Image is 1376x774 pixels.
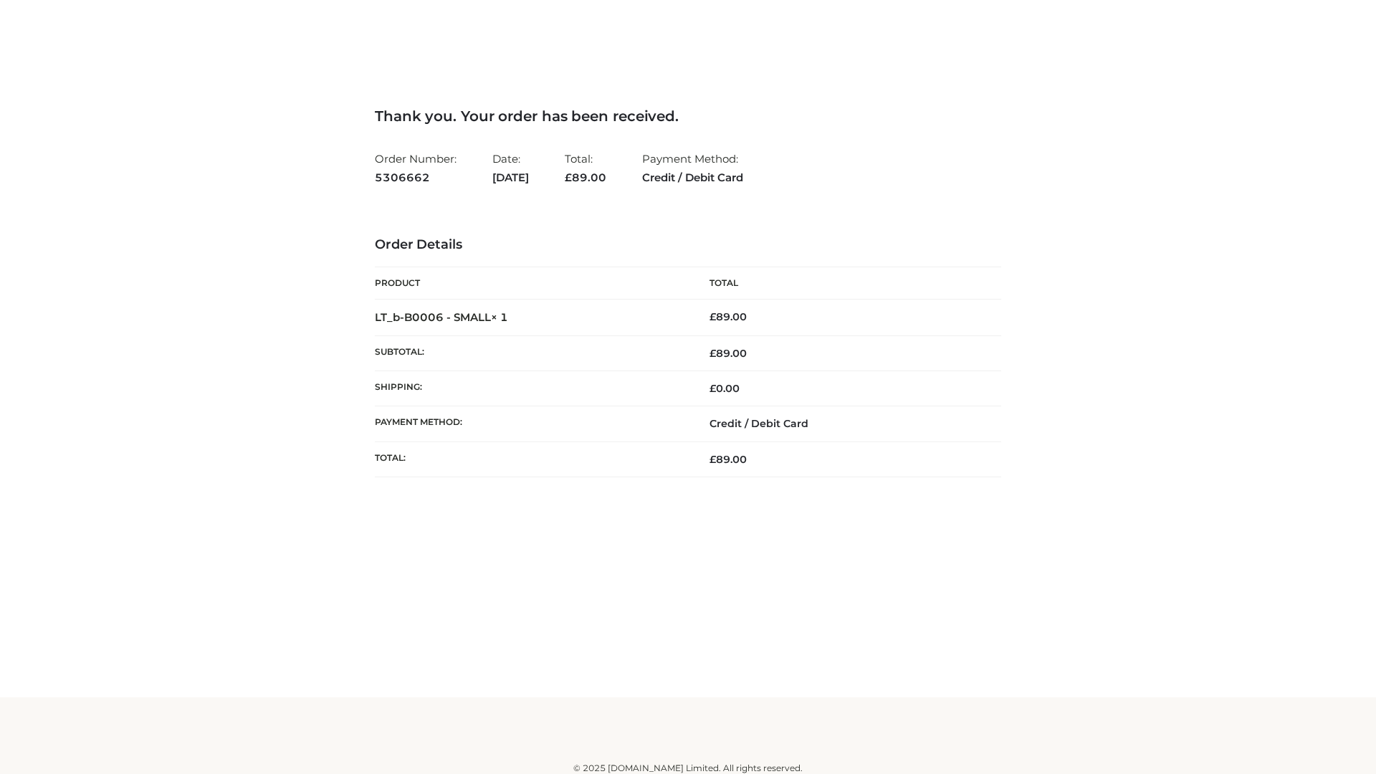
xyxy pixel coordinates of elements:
bdi: 0.00 [709,382,740,395]
li: Order Number: [375,146,457,190]
strong: Credit / Debit Card [642,168,743,187]
th: Product [375,267,688,300]
li: Date: [492,146,529,190]
span: 89.00 [709,347,747,360]
strong: LT_b-B0006 - SMALL [375,310,508,324]
li: Payment Method: [642,146,743,190]
span: 89.00 [709,453,747,466]
span: £ [709,310,716,323]
span: £ [709,382,716,395]
th: Payment method: [375,406,688,441]
th: Total [688,267,1001,300]
strong: × 1 [491,310,508,324]
li: Total: [565,146,606,190]
bdi: 89.00 [709,310,747,323]
span: £ [709,347,716,360]
th: Subtotal: [375,335,688,371]
h3: Order Details [375,237,1001,253]
th: Shipping: [375,371,688,406]
strong: [DATE] [492,168,529,187]
span: £ [709,453,716,466]
span: 89.00 [565,171,606,184]
h3: Thank you. Your order has been received. [375,107,1001,125]
th: Total: [375,441,688,477]
td: Credit / Debit Card [688,406,1001,441]
span: £ [565,171,572,184]
strong: 5306662 [375,168,457,187]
